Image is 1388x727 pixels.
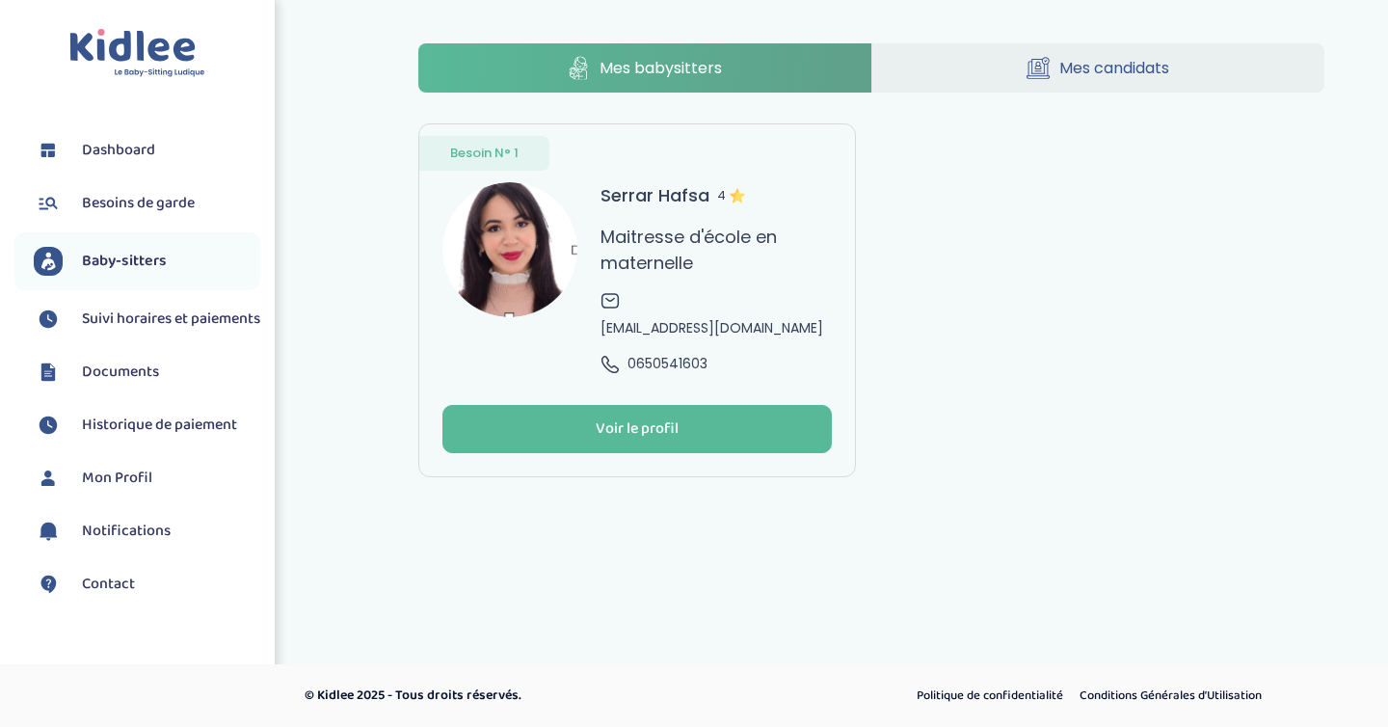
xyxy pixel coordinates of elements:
[82,520,171,543] span: Notifications
[34,517,63,546] img: notification.svg
[600,56,722,80] span: Mes babysitters
[872,43,1325,93] a: Mes candidats
[82,467,152,490] span: Mon Profil
[82,139,155,162] span: Dashboard
[34,411,260,440] a: Historique de paiement
[34,136,63,165] img: dashboard.svg
[418,43,871,93] a: Mes babysitters
[1073,684,1268,709] a: Conditions Générales d’Utilisation
[69,29,205,78] img: logo.svg
[442,405,832,453] button: Voir le profil
[34,305,63,334] img: suivihoraire.svg
[1059,56,1169,80] span: Mes candidats
[82,361,159,384] span: Documents
[34,247,63,276] img: babysitters.svg
[34,358,260,387] a: Documents
[34,305,260,334] a: Suivi horaires et paiements
[82,573,135,596] span: Contact
[34,517,260,546] a: Notifications
[442,182,577,317] img: avatar
[34,570,63,599] img: contact.svg
[82,192,195,215] span: Besoins de garde
[717,182,745,208] span: 4
[601,182,745,208] h3: Serrar Hafsa
[305,686,776,706] p: © Kidlee 2025 - Tous droits réservés.
[910,684,1070,709] a: Politique de confidentialité
[82,250,167,273] span: Baby-sitters
[34,411,63,440] img: suivihoraire.svg
[450,144,519,163] span: Besoin N° 1
[34,136,260,165] a: Dashboard
[34,464,260,493] a: Mon Profil
[82,308,260,331] span: Suivi horaires et paiements
[627,354,707,374] span: 0650541603
[596,418,679,441] div: Voir le profil
[34,189,63,218] img: besoin.svg
[34,464,63,493] img: profil.svg
[601,318,823,338] span: [EMAIL_ADDRESS][DOMAIN_NAME]
[34,247,260,276] a: Baby-sitters
[601,224,832,276] p: Maitresse d'école en maternelle
[82,414,237,437] span: Historique de paiement
[34,570,260,599] a: Contact
[34,189,260,218] a: Besoins de garde
[418,123,856,477] a: Besoin N° 1 avatar Serrar Hafsa4 Maitresse d'école en maternelle [EMAIL_ADDRESS][DOMAIN_NAME] 065...
[34,358,63,387] img: documents.svg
